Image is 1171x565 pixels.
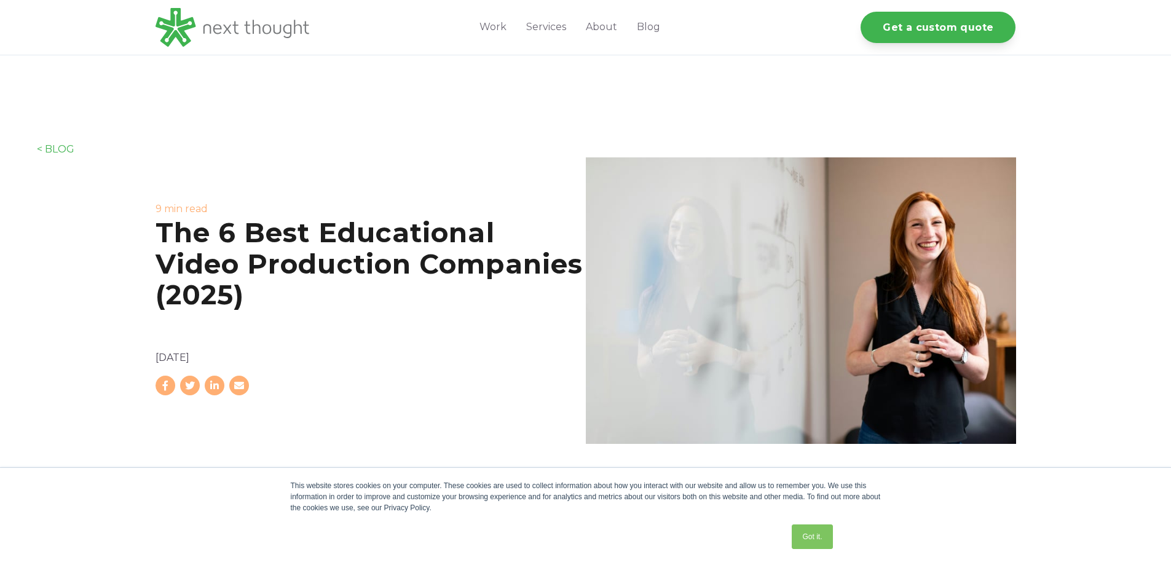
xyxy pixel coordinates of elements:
p: [DATE] [156,350,586,366]
a: Get a custom quote [861,12,1015,43]
h1: The 6 Best Educational Video Production Companies (2025) [156,217,586,310]
img: LG - NextThought Logo [156,8,309,47]
a: Got it. [792,524,832,549]
label: 9 min read [156,203,208,215]
a: < BLOG [37,143,74,155]
div: This website stores cookies on your computer. These cookies are used to collect information about... [291,480,881,513]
